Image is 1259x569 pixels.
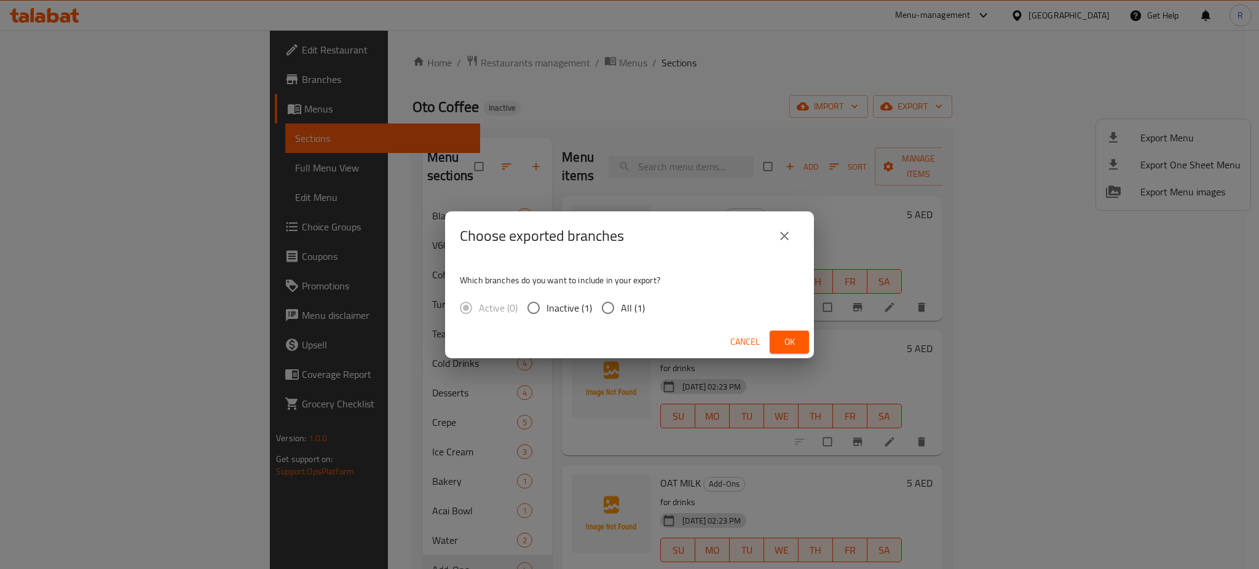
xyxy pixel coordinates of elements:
span: All (1) [621,300,645,315]
button: Ok [770,331,809,353]
h2: Choose exported branches [460,226,624,246]
span: Cancel [730,334,760,350]
span: Ok [779,334,799,350]
p: Which branches do you want to include in your export? [460,274,799,286]
span: Inactive (1) [547,300,592,315]
button: Cancel [725,331,765,353]
span: Active (0) [479,300,518,315]
button: close [770,221,799,251]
